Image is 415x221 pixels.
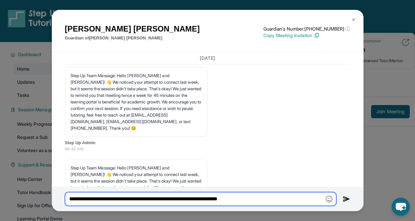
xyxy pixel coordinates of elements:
button: chat-button [392,198,410,216]
span: Step Up Admin [65,140,350,146]
img: Emoji [326,196,332,202]
h3: [DATE] [65,55,350,61]
p: Step Up Team Message: Hello [PERSON_NAME] and [PERSON_NAME]! 👋 We noticed your attempt to connect... [71,72,202,131]
p: Copy Meeting Invitation [263,32,350,39]
h1: [PERSON_NAME] [PERSON_NAME] [65,23,200,35]
img: Copy Icon [314,33,320,38]
span: ⓘ [345,26,350,32]
img: Close Icon [351,17,356,22]
p: Guardian's Number: [PHONE_NUMBER] [263,26,350,32]
img: Send icon [343,195,350,203]
p: Guardian of [PERSON_NAME] [PERSON_NAME] [65,35,200,41]
span: 08:42 AM [65,146,350,152]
